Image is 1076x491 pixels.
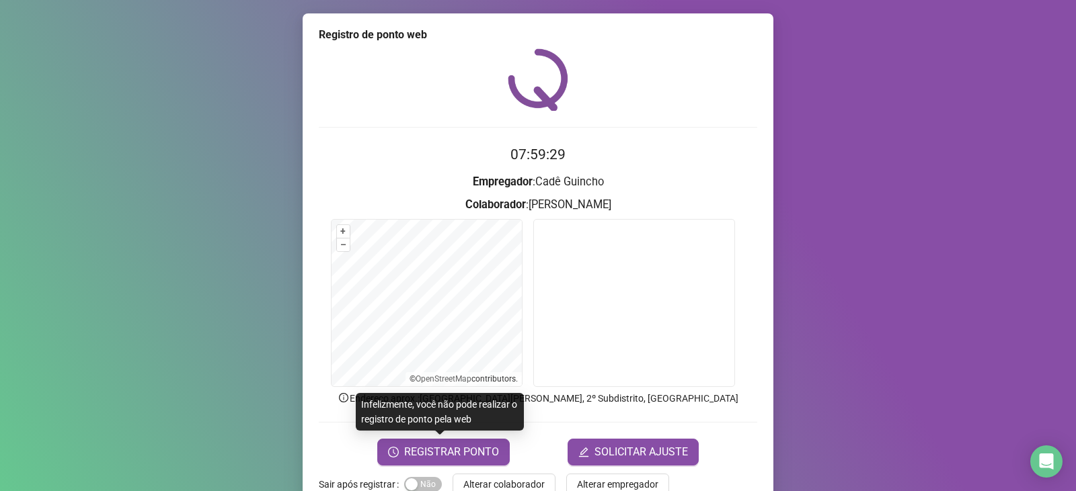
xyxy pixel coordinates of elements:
div: Registro de ponto web [319,27,757,43]
div: Open Intercom Messenger [1030,445,1063,478]
button: REGISTRAR PONTO [377,439,510,465]
span: info-circle [338,392,350,404]
a: OpenStreetMap [416,374,471,384]
li: © contributors. [410,374,518,384]
span: edit [578,447,589,457]
time: 07:59:29 [510,146,566,163]
strong: Colaborador [465,198,526,211]
div: Infelizmente, você não pode realizar o registro de ponto pela web [356,393,524,431]
span: REGISTRAR PONTO [404,444,499,460]
button: + [337,225,350,238]
span: clock-circle [388,447,399,457]
button: editSOLICITAR AJUSTE [568,439,699,465]
h3: : Cadê Guincho [319,173,757,191]
p: Endereço aprox. : [GEOGRAPHIC_DATA][PERSON_NAME], 2º Subdistrito, [GEOGRAPHIC_DATA] [319,391,757,406]
h3: : [PERSON_NAME] [319,196,757,214]
button: – [337,238,350,251]
span: SOLICITAR AJUSTE [594,444,688,460]
img: QRPoint [508,48,568,111]
strong: Empregador [473,175,533,188]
